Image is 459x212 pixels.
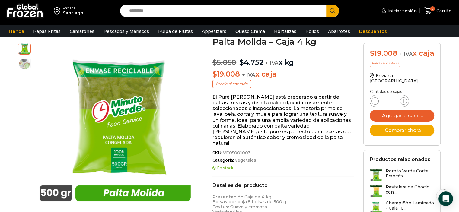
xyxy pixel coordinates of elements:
a: Hortalizas [271,26,299,37]
span: 0 [430,6,435,11]
p: x caja [212,70,355,79]
a: Abarrotes [325,26,353,37]
h3: Champiñón Laminado - Caja 10... [385,201,434,211]
span: Iniciar sesión [386,8,417,14]
button: Agregar al carrito [370,110,434,122]
span: Categoría: [212,158,355,163]
a: Papas Fritas [30,26,64,37]
a: Queso Crema [232,26,268,37]
span: $ [239,58,244,67]
span: Carrito [435,8,451,14]
span: $ [212,70,217,78]
span: palta-molida [18,58,30,70]
a: Pastelera de Choclo con... [370,185,434,198]
strong: Bolsas por caja: [212,199,248,204]
a: Pulpa de Frutas [155,26,196,37]
a: Poroto Verde Corte Francés -... [370,169,434,182]
h3: Poroto Verde Corte Francés -... [385,169,434,179]
bdi: 19.008 [212,70,240,78]
bdi: 5.050 [212,58,237,67]
p: x kg [212,52,355,67]
span: $ [212,58,217,67]
a: Vegetales [234,158,256,163]
a: Descuentos [356,26,390,37]
a: Camarones [67,26,97,37]
h2: Productos relacionados [370,157,430,162]
bdi: 4.752 [239,58,263,67]
div: Santiago [63,10,83,16]
a: 0 Carrito [423,4,453,18]
a: Appetizers [199,26,229,37]
p: En stock [212,166,355,170]
a: Tienda [5,26,27,37]
span: + IVA [399,51,413,57]
a: Pescados y Mariscos [100,26,152,37]
a: Enviar a [GEOGRAPHIC_DATA] [370,73,418,84]
h3: Pastelera de Choclo con... [385,185,434,195]
p: Precio al contado [370,60,400,67]
p: Precio al contado [212,80,251,88]
p: Cantidad de cajas [370,90,434,94]
button: Search button [326,5,339,17]
bdi: 19.008 [370,49,397,58]
div: x caja [370,49,434,58]
span: $ [370,49,374,58]
div: Enviar a [63,6,83,10]
input: Product quantity [384,97,395,105]
button: Comprar ahora [370,125,434,136]
div: Open Intercom Messenger [438,191,453,206]
h2: Detalles del producto [212,182,355,188]
span: + IVA [242,72,255,78]
strong: Presentación: [212,194,244,200]
span: VE05001003 [222,150,251,156]
a: Pollos [302,26,322,37]
strong: Textura: [212,204,231,210]
span: + IVA [265,60,279,66]
span: palta-molida [18,42,30,54]
a: Iniciar sesión [380,5,417,17]
img: address-field-icon.svg [54,6,63,16]
h1: Palta Molida – Caja 4 kg [212,37,355,46]
p: El Puré [PERSON_NAME] está preparado a partir de paltas frescas y de alta calidad, cuidadosamente... [212,94,355,146]
span: SKU: [212,150,355,156]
